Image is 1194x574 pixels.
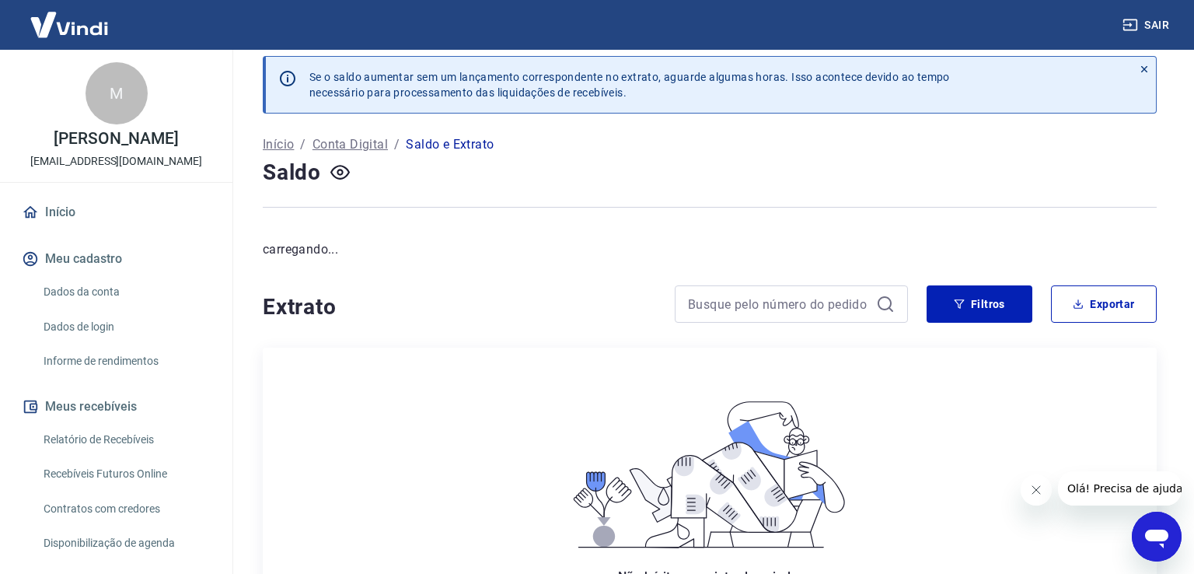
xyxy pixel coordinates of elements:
[37,311,214,343] a: Dados de login
[37,493,214,525] a: Contratos com credores
[37,458,214,490] a: Recebíveis Futuros Online
[86,62,148,124] div: M
[1132,512,1182,562] iframe: Botão para abrir a janela de mensagens
[927,285,1032,323] button: Filtros
[394,135,400,154] p: /
[309,69,950,100] p: Se o saldo aumentar sem um lançamento correspondente no extrato, aguarde algumas horas. Isso acon...
[263,292,656,323] h4: Extrato
[263,135,294,154] a: Início
[19,195,214,229] a: Início
[9,11,131,23] span: Olá! Precisa de ajuda?
[19,390,214,424] button: Meus recebíveis
[37,527,214,559] a: Disponibilização de agenda
[19,1,120,48] img: Vindi
[1051,285,1157,323] button: Exportar
[406,135,494,154] p: Saldo e Extrato
[312,135,388,154] a: Conta Digital
[37,345,214,377] a: Informe de rendimentos
[37,424,214,456] a: Relatório de Recebíveis
[54,131,178,147] p: [PERSON_NAME]
[19,242,214,276] button: Meu cadastro
[688,292,870,316] input: Busque pelo número do pedido
[263,240,1157,259] p: carregando...
[263,157,321,188] h4: Saldo
[1058,471,1182,506] iframe: Mensagem da empresa
[300,135,305,154] p: /
[37,276,214,308] a: Dados da conta
[30,153,202,170] p: [EMAIL_ADDRESS][DOMAIN_NAME]
[1119,11,1175,40] button: Sair
[1021,474,1052,506] iframe: Fechar mensagem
